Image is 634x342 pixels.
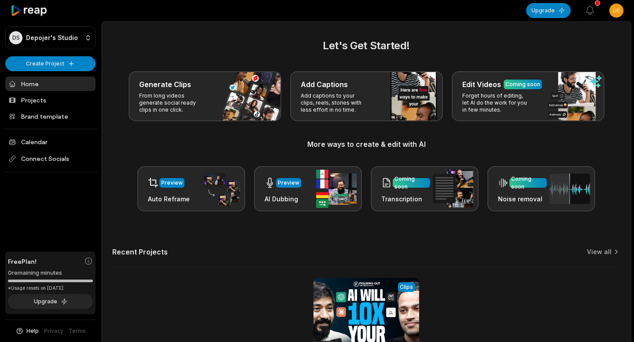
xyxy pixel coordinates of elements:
[44,327,63,335] a: Privacy
[316,170,357,208] img: ai_dubbing.png
[549,174,590,204] img: noise_removal.png
[498,194,547,204] h3: Noise removal
[26,327,39,335] span: Help
[5,76,96,91] a: Home
[511,175,545,191] div: Coming soon
[5,93,96,107] a: Projects
[8,269,93,277] div: 0 remaining minutes
[139,79,191,90] h3: Generate Clips
[278,179,299,187] div: Preview
[8,294,93,309] button: Upgrade
[9,31,22,44] div: DS
[112,139,620,149] h3: More ways to create & edit with AI
[5,56,96,71] button: Create Project
[199,172,240,206] img: auto_reframe.png
[381,194,430,204] h3: Transcription
[394,175,428,191] div: Coming soon
[462,79,501,90] h3: Edit Videos
[15,327,39,335] button: Help
[161,179,183,187] div: Preview
[587,247,612,256] a: View all
[301,92,369,113] p: Add captions to your clips, reels, stories with less effort in no time.
[139,92,207,113] p: From long videos generate social ready clips in one click.
[5,135,96,149] a: Calendar
[265,194,301,204] h3: AI Dubbing
[433,170,473,207] img: transcription.png
[505,80,540,88] div: Coming soon
[5,109,96,124] a: Brand template
[8,257,37,266] span: Free Plan!
[26,34,78,42] p: Depojer's Studio
[112,38,620,54] h2: Let's Get Started!
[526,3,571,18] button: Upgrade
[148,194,190,204] h3: Auto Reframe
[301,79,348,90] h3: Add Captions
[5,151,96,167] span: Connect Socials
[69,327,86,335] a: Terms
[8,285,93,291] div: *Usage resets on [DATE]
[112,247,168,256] h2: Recent Projects
[462,92,531,113] p: Forget hours of editing, let AI do the work for you in few minutes.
